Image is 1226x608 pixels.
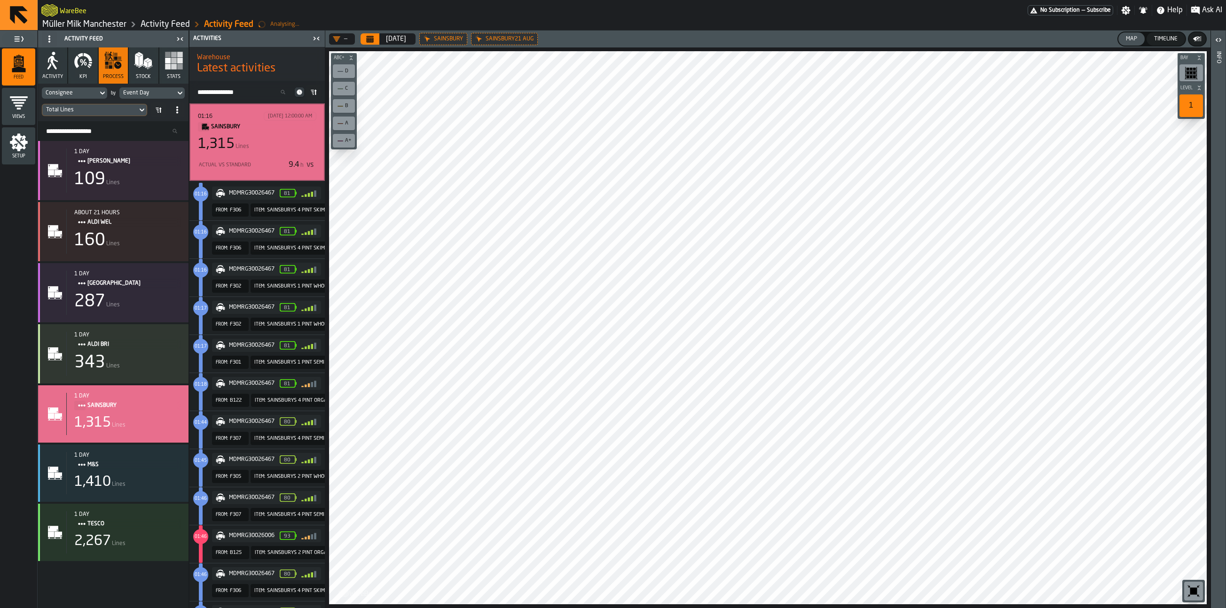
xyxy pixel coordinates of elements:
[331,97,357,115] div: button-toolbar-undefined
[2,48,35,86] li: menu Feed
[331,584,384,602] a: logo-header
[386,35,406,43] div: [DATE]
[189,31,325,47] header: Activities
[212,377,321,390] div: Item
[106,302,120,308] span: Lines
[486,36,534,42] span: SAINSBURY21 Aug
[1118,32,1145,46] button: button-Map
[212,511,228,518] div: From:
[199,487,203,525] span: LegendItem
[74,271,181,277] div: 1 day
[335,66,353,76] div: D
[284,229,291,234] text: 81
[1202,5,1222,16] span: Ask AI
[1167,5,1183,16] span: Help
[254,474,265,479] span: Item:
[216,208,228,213] span: From:
[212,301,321,314] button: button-MDMRG30026467
[199,297,203,335] span: LegendItem
[87,156,173,166] span: [PERSON_NAME]
[300,531,317,540] div: Fair (-65 dBm)
[38,263,189,322] div: stat-
[212,187,321,200] div: Item
[216,284,228,289] span: From:
[1186,584,1201,599] svg: Reset zoom and position
[216,512,228,517] span: From:
[74,332,181,350] div: Title
[284,496,291,501] text: 80
[1179,86,1195,91] span: Level
[212,339,321,352] button: button-MDMRG30026467
[280,189,297,197] div: Energy Level: 81%
[74,511,181,529] div: Title
[38,202,189,261] div: stat-
[329,33,355,45] div: DropdownMenuValue-
[74,452,181,459] div: Start: 8/21/2025, 4:39:47 AM - End: 8/21/2025, 4:54:52 PM
[335,118,353,128] div: A
[74,210,181,216] div: about 21 hours
[335,101,353,111] div: B
[212,529,321,542] div: Item
[199,411,203,449] span: LegendItem
[106,363,120,369] span: Lines
[229,380,280,387] div: MDMRG30026467
[191,35,310,42] div: Activities
[74,353,105,372] div: 343
[198,112,316,121] div: Start: 8/21/2025, 1:16:22 AM - End: 8/21/2025, 11:36:57 PM
[212,453,321,466] button: button-MDMRG30026467
[74,393,181,411] div: Title
[212,225,321,238] button: button-MDMRG30026467
[229,494,280,501] div: MDMRG30026467
[284,382,291,387] text: 81
[1189,32,1206,46] button: button-
[212,415,321,428] button: button-MDMRG30026467
[229,456,280,463] div: MDMRG30026467
[42,19,126,30] a: link-to-/wh/i/b09612b5-e9f1-4a3a-b0a4-784729d61419/simulations
[74,148,181,155] div: 1 day
[216,550,228,555] span: From:
[300,303,317,312] div: Good (-56 dBm)
[87,400,173,411] span: SAINSBURY
[2,32,35,46] label: button-toggle-Toggle Full Menu
[212,453,321,466] div: Item
[216,360,228,365] span: From:
[212,435,228,442] div: From:
[216,398,228,403] span: From:
[189,103,325,181] div: stat-
[331,53,357,62] button: button-
[1211,31,1226,608] header: Info
[74,271,181,288] div: Title
[74,452,181,459] div: 1 day
[1135,6,1152,15] label: button-toggle-Notifications
[280,341,297,350] div: Energy Level: 81%
[267,207,345,213] span: SAINSBURYS 4 PINT SKIM BRITISH
[284,343,291,349] text: 81
[74,332,181,338] div: 1 day
[1215,49,1222,606] div: Info
[74,414,111,431] div: 1,315
[310,33,323,44] label: button-toggle-Close me
[331,115,357,132] div: button-toolbar-undefined
[106,241,120,247] span: Lines
[2,114,35,119] span: Views
[1087,7,1111,14] span: Subscribe
[212,339,321,352] div: Item
[289,159,299,171] div: 9.4
[331,80,357,97] div: button-toolbar-undefined
[251,283,265,290] div: Item:
[280,227,297,235] div: Energy Level: 81%
[189,221,325,258] div: EventTitle
[1187,5,1226,16] label: button-toggle-Ask AI
[1028,5,1113,16] div: Menu Subscription
[254,208,265,213] span: Item:
[79,74,87,80] span: KPI
[284,305,291,311] text: 81
[251,245,265,252] div: Item:
[38,504,189,561] div: stat-
[331,132,357,149] div: button-toolbar-undefined
[46,107,134,113] div: DropdownMenuValue-eventsCount
[251,359,265,366] div: Item:
[254,512,265,517] span: Item:
[229,418,280,425] div: MDMRG30026467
